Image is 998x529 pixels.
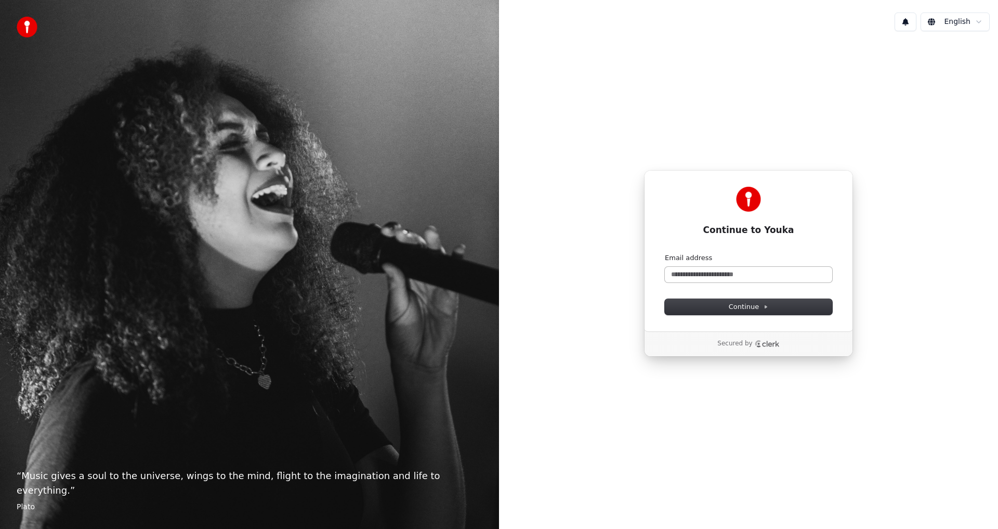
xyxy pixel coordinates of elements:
img: youka [17,17,37,37]
button: Continue [665,299,832,315]
p: “ Music gives a soul to the universe, wings to the mind, flight to the imagination and life to ev... [17,469,482,498]
span: Continue [729,302,768,312]
a: Clerk logo [755,340,780,347]
img: Youka [736,187,761,212]
label: Email address [665,253,712,263]
h1: Continue to Youka [665,224,832,237]
p: Secured by [717,340,752,348]
footer: Plato [17,502,482,512]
